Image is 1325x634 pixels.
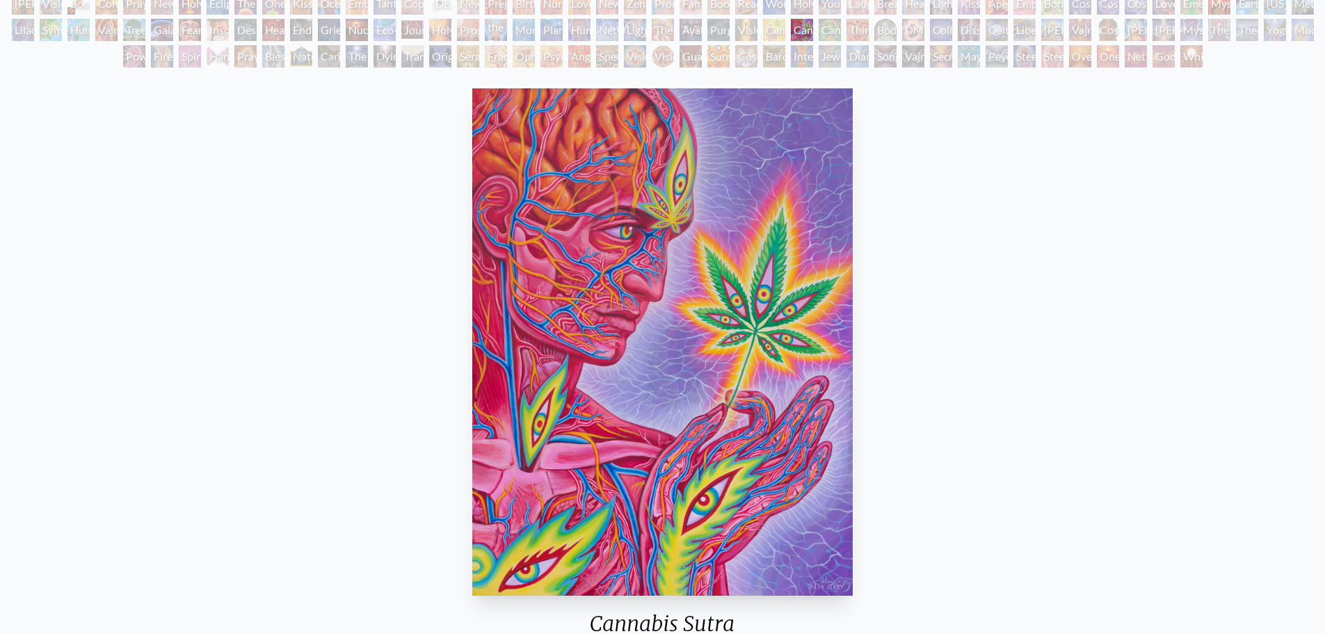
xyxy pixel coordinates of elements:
div: Interbeing [791,45,813,68]
div: Ayahuasca Visitation [680,19,702,41]
img: Cannabis-Sutra-2007-Alex-Grey-watermarked.jpg [472,88,853,596]
div: The Soul Finds It's Way [346,45,368,68]
div: Firewalking [151,45,173,68]
div: Liberation Through Seeing [1013,19,1036,41]
div: Vision Crystal [624,45,646,68]
div: Psychomicrograph of a Fractal Paisley Cherub Feather Tip [540,45,563,68]
div: Spirit Animates the Flesh [179,45,201,68]
div: Net of Being [1125,45,1147,68]
div: Lightworker [624,19,646,41]
div: Cannabis Sutra [791,19,813,41]
div: Dissectional Art for Tool's Lateralus CD [958,19,980,41]
div: Fractal Eyes [485,45,507,68]
div: Bardo Being [763,45,785,68]
div: Deities & Demons Drinking from the Milky Pool [986,19,1008,41]
div: Cannabacchus [819,19,841,41]
div: Peyote Being [986,45,1008,68]
div: Mayan Being [958,45,980,68]
div: Cannabis Mudra [763,19,785,41]
div: Power to the Peaceful [123,45,145,68]
div: Grieving [318,19,340,41]
div: Vajra Guru [1069,19,1091,41]
div: The Shulgins and their Alchemical Angels [652,19,674,41]
div: Symbiosis: Gall Wasp & Oak Tree [40,19,62,41]
div: Glimpsing the Empyrean [485,19,507,41]
div: Mystic Eye [1180,19,1203,41]
div: Praying Hands [234,45,257,68]
div: Theologue [1236,19,1258,41]
div: Caring [318,45,340,68]
div: Steeplehead 1 [1013,45,1036,68]
div: Blessing Hand [262,45,284,68]
div: Mudra [1292,19,1314,41]
div: Diamond Being [846,45,869,68]
div: Song of Vajra Being [874,45,897,68]
div: Journey of the Wounded Healer [401,19,424,41]
div: Eco-Atlas [374,19,396,41]
div: Tree & Person [123,19,145,41]
div: Sunyata [707,45,730,68]
div: Planetary Prayers [540,19,563,41]
div: [PERSON_NAME] [1041,19,1063,41]
div: Body/Mind as a Vibratory Field of Energy [874,19,897,41]
div: Nature of Mind [290,45,312,68]
div: Human Geometry [568,19,591,41]
div: Angel Skin [568,45,591,68]
div: Despair [234,19,257,41]
div: Transfiguration [401,45,424,68]
div: Steeplehead 2 [1041,45,1063,68]
div: Insomnia [207,19,229,41]
div: Yogi & the Möbius Sphere [1264,19,1286,41]
div: One [1097,45,1119,68]
div: Cosmic Elf [735,45,757,68]
div: DMT - The Spirit Molecule [902,19,924,41]
div: Purging [707,19,730,41]
div: Endarkenment [290,19,312,41]
div: Vajra Horse [95,19,118,41]
div: Dying [374,45,396,68]
div: Gaia [151,19,173,41]
div: Humming Bird [67,19,90,41]
div: Jewel Being [819,45,841,68]
div: Original Face [429,45,451,68]
div: Networks [596,19,618,41]
div: Hands that See [207,45,229,68]
div: Guardian of Infinite Vision [680,45,702,68]
div: Ophanic Eyelash [513,45,535,68]
div: Headache [262,19,284,41]
div: Holy Fire [429,19,451,41]
div: Oversoul [1069,45,1091,68]
div: Lilacs [12,19,34,41]
div: Fear [179,19,201,41]
div: Seraphic Transport Docking on the Third Eye [457,45,479,68]
div: [PERSON_NAME] [1153,19,1175,41]
div: Vision [PERSON_NAME] [652,45,674,68]
div: Collective Vision [930,19,952,41]
div: [PERSON_NAME] [1125,19,1147,41]
div: White Light [1180,45,1203,68]
div: Vajra Being [902,45,924,68]
div: Vision Tree [735,19,757,41]
div: Nuclear Crucifixion [346,19,368,41]
div: Prostration [457,19,479,41]
div: Third Eye Tears of Joy [846,19,869,41]
div: Secret Writing Being [930,45,952,68]
div: Godself [1153,45,1175,68]
div: Spectral Lotus [596,45,618,68]
div: Cosmic [DEMOGRAPHIC_DATA] [1097,19,1119,41]
div: Monochord [513,19,535,41]
div: The Seer [1208,19,1230,41]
